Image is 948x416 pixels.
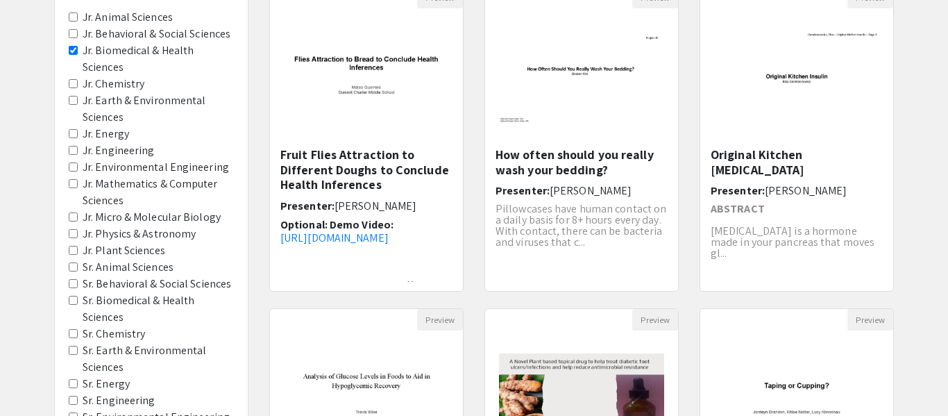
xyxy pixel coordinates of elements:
label: Jr. Animal Sciences [83,9,173,26]
label: Sr. Engineering [83,392,155,409]
iframe: Chat [10,353,59,406]
label: Jr. Energy [83,126,129,142]
label: Sr. Behavioral & Social Sciences [83,276,231,292]
label: Jr. Mathematics & Computer Sciences [83,176,234,209]
h5: How often should you really wash your bedding? [496,147,668,177]
span: [PERSON_NAME] [550,183,632,198]
h6: Presenter: [496,184,668,197]
label: Sr. Earth & Environmental Sciences [83,342,234,376]
label: Jr. Behavioral & Social Sciences [83,26,230,42]
h5: Original Kitchen [MEDICAL_DATA] [711,147,883,177]
p: Pillowcases have human contact on a daily basis for 8+ hours every day. With contact, there can b... [496,203,668,248]
img: <p>Fruit Flies Attraction to Different Doughs to Conclude Health Inferences</p> [270,17,463,138]
label: Jr. Micro & Molecular Biology [83,209,221,226]
label: Jr. Environmental Engineering [83,159,229,176]
p: [MEDICAL_DATA] is a hormone made in your pancreas that moves gl... [711,226,883,259]
span: Fruit Flies Attraction To Different D... [280,278,439,304]
img: <p>How often should you really wash your bedding?</p> [485,17,678,138]
label: Jr. Biomedical & Health Sciences [83,42,234,76]
button: Preview [847,309,893,331]
label: Jr. Plant Sciences [83,242,165,259]
label: Jr. Chemistry [83,76,144,92]
button: Preview [632,309,678,331]
img: <p>Original Kitchen Insulin</p> [700,17,893,138]
span: [PERSON_NAME] [335,199,416,213]
h6: Presenter: [711,184,883,197]
label: Sr. Biomedical & Health Sciences [83,292,234,326]
label: Sr. Energy [83,376,130,392]
h5: Fruit Flies Attraction to Different Doughs to Conclude Health Inferences [280,147,452,192]
strong: ABSTRACT [711,201,765,216]
label: Jr. Engineering [83,142,155,159]
span: Optional: Demo Video: [280,217,393,232]
label: Sr. Chemistry [83,326,145,342]
label: Jr. Physics & Astronomy [83,226,196,242]
label: Jr. Earth & Environmental Sciences [83,92,234,126]
label: Sr. Animal Sciences [83,259,173,276]
span: [PERSON_NAME] [765,183,847,198]
h6: Presenter: [280,199,452,213]
a: [URL][DOMAIN_NAME] [280,231,389,245]
button: Preview [417,309,463,331]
